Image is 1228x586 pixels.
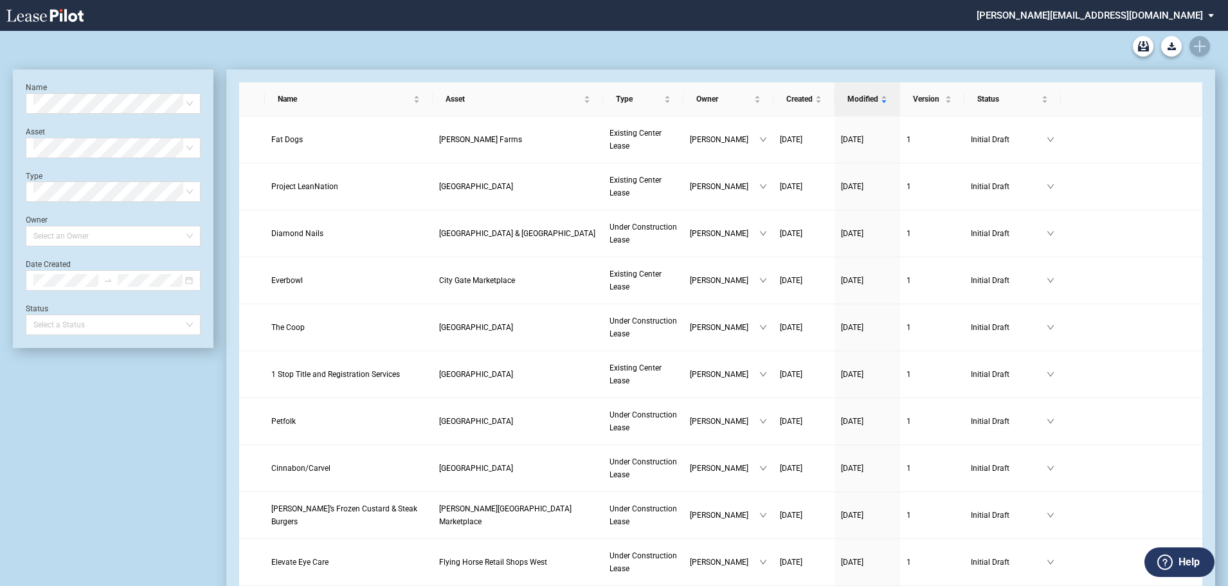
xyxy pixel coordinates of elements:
span: Initial Draft [971,321,1047,334]
span: down [759,371,767,378]
span: Existing Center Lease [609,129,662,151]
a: [GEOGRAPHIC_DATA] [439,321,597,334]
span: Status [977,93,1039,105]
span: Cinnabon/Carvel [271,464,330,473]
a: [DATE] [780,556,828,569]
th: Version [900,82,964,116]
a: [PERSON_NAME]’s Frozen Custard & Steak Burgers [271,502,427,528]
span: Owner [696,93,752,105]
a: [DATE] [841,274,894,287]
label: Status [26,304,48,313]
a: [DATE] [780,415,828,428]
span: 1 [907,323,911,332]
a: 1 [907,274,958,287]
a: [DATE] [841,133,894,146]
a: [DATE] [841,321,894,334]
span: Existing Center Lease [609,363,662,385]
a: The Coop [271,321,427,334]
a: 1 [907,556,958,569]
span: [DATE] [841,276,863,285]
span: down [759,324,767,331]
span: down [759,136,767,143]
a: Under Construction Lease [609,455,677,481]
span: [DATE] [780,558,802,567]
span: Initial Draft [971,462,1047,475]
label: Asset [26,127,45,136]
a: [PERSON_NAME][GEOGRAPHIC_DATA] Marketplace [439,502,597,528]
span: [DATE] [780,276,802,285]
a: Project LeanNation [271,180,427,193]
a: Under Construction Lease [609,408,677,434]
a: City Gate Marketplace [439,274,597,287]
span: down [1047,558,1054,566]
span: Modified [847,93,878,105]
span: Under Construction Lease [609,223,677,244]
span: 1 [907,417,911,426]
a: [DATE] [780,321,828,334]
span: [PERSON_NAME] [690,415,759,428]
span: [DATE] [780,464,802,473]
span: Asset [446,93,581,105]
span: down [759,464,767,472]
a: Existing Center Lease [609,127,677,152]
span: Existing Center Lease [609,176,662,197]
span: [DATE] [841,558,863,567]
a: [GEOGRAPHIC_DATA] & [GEOGRAPHIC_DATA] [439,227,597,240]
label: Date Created [26,260,71,269]
th: Owner [683,82,773,116]
span: Petfolk [271,417,296,426]
span: 1 [907,135,911,144]
span: [DATE] [841,229,863,238]
a: [DATE] [841,227,894,240]
span: Initial Draft [971,556,1047,569]
th: Created [773,82,835,116]
a: [DATE] [841,368,894,381]
span: Fat Dogs [271,135,303,144]
span: [DATE] [841,511,863,520]
span: [PERSON_NAME] [690,509,759,522]
button: Download Blank Form [1161,36,1182,57]
span: down [759,183,767,190]
label: Type [26,172,42,181]
span: 1 [907,229,911,238]
th: Modified [835,82,900,116]
a: [DATE] [780,462,828,475]
span: 1 Stop Title and Registration Services [271,370,400,379]
a: Under Construction Lease [609,221,677,246]
span: down [1047,371,1054,378]
a: 1 [907,227,958,240]
span: The Coop [271,323,305,332]
span: Initial Draft [971,133,1047,146]
a: 1 [907,133,958,146]
span: Under Construction Lease [609,504,677,526]
span: Created [786,93,813,105]
a: [DATE] [780,133,828,146]
span: Diamond Nails [271,229,323,238]
span: Everbowl [271,276,303,285]
span: [DATE] [780,182,802,191]
span: to [104,276,113,285]
span: Harvest Grove [439,323,513,332]
a: 1 [907,321,958,334]
a: [DATE] [780,368,828,381]
span: Deer Valley & Lake Pleasant [439,229,595,238]
a: [DATE] [780,509,828,522]
a: 1 [907,368,958,381]
span: swap-right [104,276,113,285]
span: Name [278,93,411,105]
span: Initial Draft [971,509,1047,522]
button: Help [1144,547,1214,577]
a: Petfolk [271,415,427,428]
a: [GEOGRAPHIC_DATA] [439,415,597,428]
span: Under Construction Lease [609,410,677,432]
span: Under Construction Lease [609,316,677,338]
span: down [1047,417,1054,425]
span: [PERSON_NAME] [690,556,759,569]
a: Existing Center Lease [609,174,677,199]
a: 1 [907,509,958,522]
span: [DATE] [841,417,863,426]
a: 1 [907,415,958,428]
a: [DATE] [841,462,894,475]
label: Name [26,83,47,92]
a: Archive [1133,36,1153,57]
